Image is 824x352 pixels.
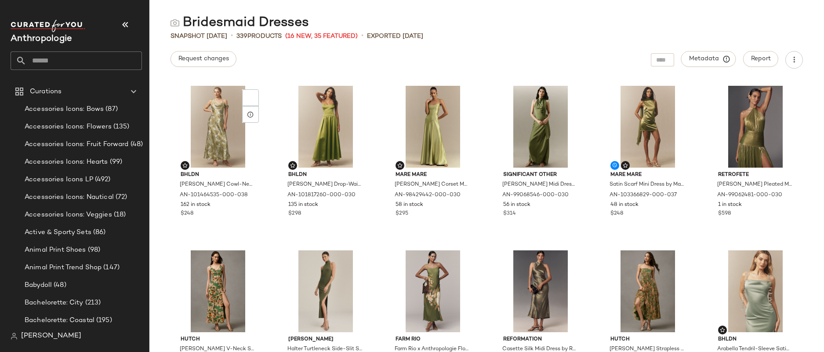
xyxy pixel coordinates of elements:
[718,201,742,209] span: 1 in stock
[718,336,793,344] span: BHLDN
[181,336,255,344] span: Hutch
[681,51,736,67] button: Metadata
[603,86,692,168] img: 103366829_037_b
[281,86,370,168] img: 101817260_030_b
[367,32,423,41] p: Exported [DATE]
[114,192,127,202] span: (72)
[503,210,516,218] span: $314
[496,86,585,168] img: 99068546_030_b
[281,250,370,332] img: 79276390_230_b2
[361,31,363,41] span: •
[503,171,578,179] span: Significant Other
[25,245,86,255] span: Animal Print Shoes
[52,280,66,290] span: (48)
[93,175,111,185] span: (492)
[502,191,569,199] span: AN-99068546-000-030
[503,336,578,344] span: Reformation
[25,104,104,114] span: Accessories Icons: Bows
[610,171,685,179] span: Mare Mare
[395,191,461,199] span: AN-98429442-000-030
[94,315,112,326] span: (195)
[396,201,423,209] span: 58 in stock
[174,250,262,332] img: 100701036_237_b
[112,210,126,220] span: (18)
[711,86,800,168] img: 99062481_030_b
[25,157,108,167] span: Accessories Icons: Hearts
[720,327,725,333] img: svg%3e
[610,201,639,209] span: 48 in stock
[181,210,193,218] span: $248
[30,87,62,97] span: Curations
[25,139,129,150] span: Accessories Icons: Fruit Forward
[174,86,262,168] img: 101464535_038_b
[285,32,358,41] span: (16 New, 35 Featured)
[21,331,81,341] span: [PERSON_NAME]
[236,33,247,40] span: 339
[623,163,628,168] img: svg%3e
[171,32,227,41] span: Snapshot [DATE]
[396,336,470,344] span: Farm Rio
[25,210,112,220] span: Accessories Icons: Veggies
[11,333,18,340] img: svg%3e
[288,201,318,209] span: 135 in stock
[718,210,731,218] span: $598
[180,181,254,189] span: [PERSON_NAME] Cowl-Neck High-Shine Satin Maxi Dress by BHLDN in Green, Women's, Size: XS, Polyest...
[503,201,530,209] span: 56 in stock
[112,122,130,132] span: (135)
[287,191,356,199] span: AN-101817260-000-030
[11,20,85,32] img: cfy_white_logo.C9jOOHJF.svg
[288,171,363,179] span: BHLDN
[171,18,179,27] img: svg%3e
[603,250,692,332] img: 100700749_237_b
[288,210,301,218] span: $298
[181,171,255,179] span: BHLDN
[395,181,469,189] span: [PERSON_NAME] Corset Maxi Dress by [PERSON_NAME] in Green, Women's, Size: XS, Polyester/Satin/Ace...
[388,86,477,168] img: 98429442_030_b
[689,55,729,63] span: Metadata
[388,250,477,332] img: 4130952480038_030_b
[396,171,470,179] span: Mare Mare
[91,227,106,238] span: (86)
[496,250,585,332] img: 4139952400560_031_b
[25,263,102,273] span: Animal Print Trend Shop
[181,201,211,209] span: 162 in stock
[180,191,248,199] span: AN-101464535-000-038
[236,32,282,41] div: Products
[751,55,771,62] span: Report
[397,163,403,168] img: svg%3e
[288,336,363,344] span: [PERSON_NAME]
[231,31,233,41] span: •
[108,157,123,167] span: (99)
[102,263,120,273] span: (147)
[717,181,792,189] span: [PERSON_NAME] Pleated Metallic Halter Side-Slit Drop-Waist Maxi Dress by Retrofete in Green, Wome...
[743,51,778,67] button: Report
[182,163,188,168] img: svg%3e
[25,227,91,238] span: Active & Sporty Sets
[171,14,309,32] div: Bridesmaid Dresses
[25,315,94,326] span: Bachelorette: Coastal
[290,163,295,168] img: svg%3e
[11,34,72,44] span: Current Company Name
[711,250,800,332] img: 100484450_030_b
[25,175,93,185] span: Accessories Icons LP
[25,192,114,202] span: Accessories Icons: Nautical
[104,104,118,114] span: (87)
[502,181,577,189] span: [PERSON_NAME] Midi Dress by Significant Other in Green, Women's, Size: 6, Polyester/Viscose/Elast...
[83,298,101,308] span: (213)
[718,171,793,179] span: Retrofete
[610,191,677,199] span: AN-103366829-000-037
[178,55,229,62] span: Request changes
[25,298,83,308] span: Bachelorette: City
[717,191,782,199] span: AN-99062481-000-030
[171,51,236,67] button: Request changes
[25,122,112,132] span: Accessories Icons: Flowers
[129,139,143,150] span: (48)
[25,280,52,290] span: Babydoll
[610,181,684,189] span: Satin Scarf Mini Dress by Mare Mare in Green, Women's, Size: Small, Polyester at Anthropologie
[610,210,623,218] span: $248
[86,245,101,255] span: (98)
[396,210,408,218] span: $295
[287,181,362,189] span: [PERSON_NAME] Drop-Waist High-Shine Satin Maxi Dress by BHLDN in Green, Women's, Size: Large, Pol...
[610,336,685,344] span: Hutch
